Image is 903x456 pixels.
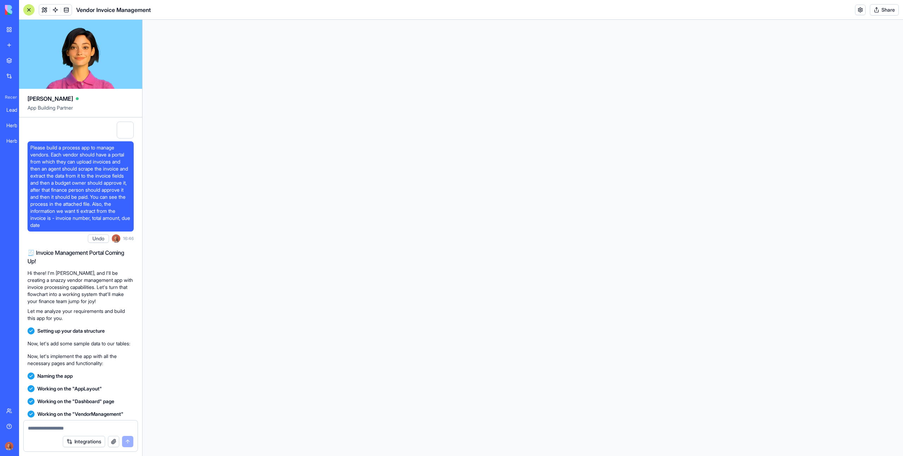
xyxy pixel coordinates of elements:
[2,94,17,100] span: Recent
[37,411,134,425] span: Working on the "VendorManagement" page
[37,327,105,334] span: Setting up your data structure
[2,118,30,133] a: Herbal Wisdom Hub
[5,442,13,450] img: Marina_gj5dtt.jpg
[37,372,73,380] span: Naming the app
[28,104,134,117] span: App Building Partner
[37,385,102,392] span: Working on the "AppLayout"
[28,308,134,322] p: Let me analyze your requirements and build this app for you.
[28,94,73,103] span: [PERSON_NAME]
[76,6,151,14] h1: Vendor Invoice Management
[28,248,134,265] h2: 🧾 Invoice Management Portal Coming Up!
[2,134,30,148] a: Herbal Wellness Portal
[2,103,30,117] a: Lead Research & Outreach
[870,4,899,16] button: Share
[6,137,26,144] div: Herbal Wellness Portal
[30,144,131,229] span: Please build a process app to manage vendors. Each vendor should have a portal from which they ca...
[5,5,49,15] img: logo
[28,270,134,305] p: Hi there! I'm [PERSON_NAME], and I'll be creating a snazzy vendor management app with invoice pro...
[88,234,109,243] button: Undo
[28,340,134,347] p: Now, let's add some sample data to our tables:
[6,122,26,129] div: Herbal Wisdom Hub
[63,436,105,447] button: Integrations
[28,353,134,367] p: Now, let's implement the app with all the necessary pages and functionality:
[6,106,26,113] div: Lead Research & Outreach
[123,236,134,241] span: 16:46
[37,398,114,405] span: Working on the "Dashboard" page
[112,234,120,243] img: Marina_gj5dtt.jpg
